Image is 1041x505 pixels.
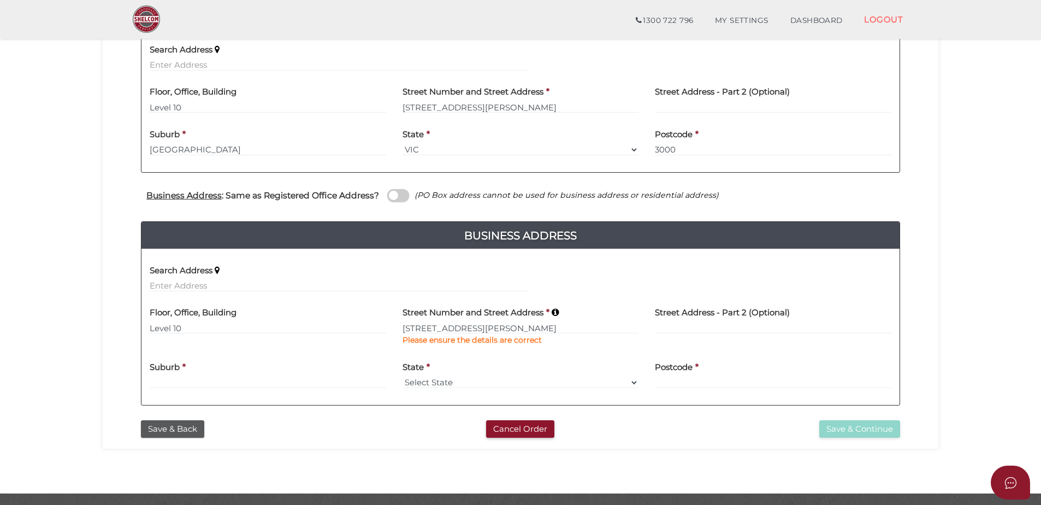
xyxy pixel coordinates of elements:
input: Postcode must be exactly 4 digits [655,144,891,156]
i: Keep typing in your address(including suburb) until it appears [215,45,220,54]
button: Cancel Order [486,420,554,438]
a: LOGOUT [853,8,914,31]
h4: Floor, Office, Building [150,308,236,318]
input: Postcode must be exactly 4 digits [655,377,891,389]
button: Save & Continue [819,420,900,438]
a: 1300 722 796 [625,10,704,32]
h4: Search Address [150,266,212,275]
input: Enter Address [150,280,529,292]
h4: Search Address [150,45,212,55]
input: Enter Address [403,322,639,334]
h4: Postcode [655,363,693,372]
i: (PO Box address cannot be used for business address or residential address) [415,190,719,200]
h4: Business Address [141,227,900,244]
h4: Street Address - Part 2 (Optional) [655,87,790,97]
h4: Postcode [655,130,693,139]
h4: Suburb [150,363,180,372]
h4: Suburb [150,130,180,139]
h4: State [403,130,424,139]
h4: Street Number and Street Address [403,87,543,97]
i: Keep typing in your address(including suburb) until it appears [215,266,220,275]
a: MY SETTINGS [704,10,779,32]
h4: : Same as Registered Office Address? [146,191,379,200]
a: DASHBOARD [779,10,854,32]
input: Enter Address [403,101,639,113]
button: Open asap [991,466,1030,500]
button: Save & Back [141,420,204,438]
h4: State [403,363,424,372]
h4: Floor, Office, Building [150,87,236,97]
b: Please ensure the details are correct [403,335,542,345]
h4: Street Address - Part 2 (Optional) [655,308,790,318]
i: Keep typing in your address(including suburb) until it appears [552,308,559,317]
input: Enter Address [150,59,529,71]
h4: Street Number and Street Address [403,308,543,318]
u: Business Address [146,190,222,201]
